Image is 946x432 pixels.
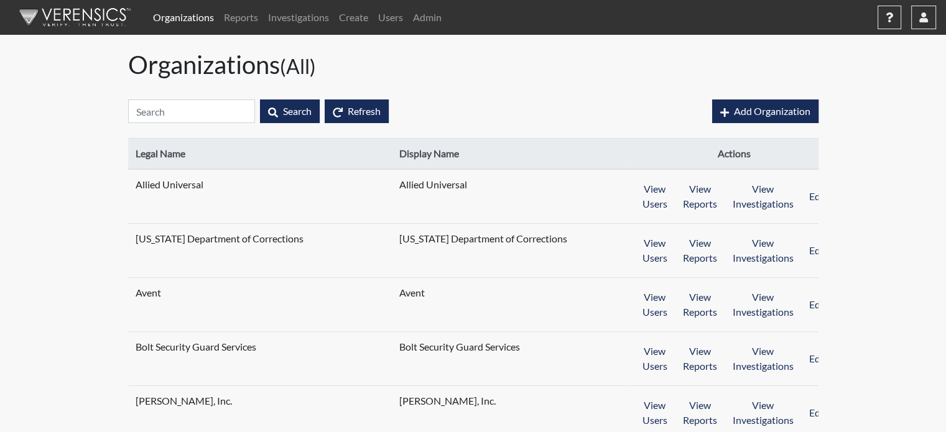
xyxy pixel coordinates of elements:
[634,393,675,432] button: View Users
[399,177,555,192] span: Allied Universal
[801,393,835,432] button: Edit
[725,393,802,432] button: View Investigations
[136,231,304,246] span: [US_STATE] Department of Corrections
[675,339,725,378] button: View Reports
[801,231,835,270] button: Edit
[136,393,291,408] span: [PERSON_NAME], Inc.
[675,285,725,324] button: View Reports
[634,231,675,270] button: View Users
[399,339,555,354] span: Bolt Security Guard Services
[627,139,842,170] th: Actions
[408,5,447,30] a: Admin
[725,231,802,270] button: View Investigations
[136,285,291,300] span: Avent
[373,5,408,30] a: Users
[675,177,725,216] button: View Reports
[283,105,312,117] span: Search
[348,105,381,117] span: Refresh
[148,5,219,30] a: Organizations
[801,339,835,378] button: Edit
[399,231,567,246] span: [US_STATE] Department of Corrections
[675,231,725,270] button: View Reports
[263,5,334,30] a: Investigations
[128,99,255,123] input: Search
[801,177,835,216] button: Edit
[734,105,810,117] span: Add Organization
[280,54,316,78] small: (All)
[392,139,627,170] th: Display Name
[399,393,555,408] span: [PERSON_NAME], Inc.
[675,393,725,432] button: View Reports
[136,339,291,354] span: Bolt Security Guard Services
[260,99,320,123] button: Search
[634,339,675,378] button: View Users
[136,177,291,192] span: Allied Universal
[801,285,835,324] button: Edit
[725,285,802,324] button: View Investigations
[399,285,555,300] span: Avent
[712,99,818,123] button: Add Organization
[634,285,675,324] button: View Users
[219,5,263,30] a: Reports
[725,177,802,216] button: View Investigations
[325,99,389,123] button: Refresh
[128,50,818,80] h1: Organizations
[128,139,392,170] th: Legal Name
[725,339,802,378] button: View Investigations
[634,177,675,216] button: View Users
[334,5,373,30] a: Create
